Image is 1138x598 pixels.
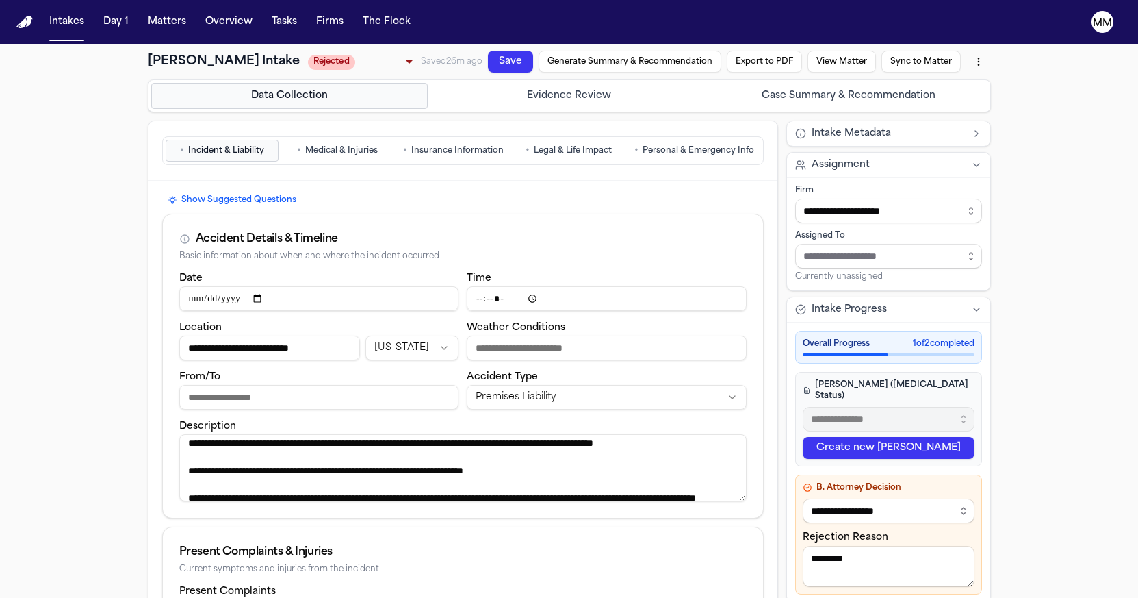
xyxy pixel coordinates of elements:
[795,199,982,223] input: Select firm
[266,10,302,34] button: Tasks
[179,323,222,333] label: Location
[542,30,667,191] button: Generate Summary & Recommendation
[142,10,192,34] button: Matters
[795,230,982,241] div: Assigned To
[151,83,987,109] nav: Intake steps
[812,127,891,140] span: Intake Metadata
[913,338,974,349] span: 1 of 2 completed
[98,10,134,34] button: Day 1
[710,83,987,109] button: Go to Case Summary & Recommendation step
[795,271,883,282] span: Currently unassigned
[795,244,982,269] input: Assign to staff member
[787,121,990,146] button: Intake Metadata
[305,145,378,156] span: Medical & Injuries
[803,379,974,401] h4: [PERSON_NAME] ([MEDICAL_DATA] Status)
[162,192,302,208] button: Show Suggested Questions
[179,586,276,597] label: Present Complaints
[281,140,394,162] button: Go to Medical & Injuries
[534,145,612,156] span: Legal & Life Impact
[803,338,870,349] span: Overall Progress
[179,385,459,410] input: From/To destination
[166,140,279,162] button: Go to Incident & Liability
[803,482,974,493] h4: B. Attorney Decision
[188,145,264,156] span: Incident & Liability
[365,336,458,360] button: Incident state
[513,140,625,162] button: Go to Legal & Life Impact
[628,140,760,162] button: Go to Personal & Emergency Info
[16,16,33,29] a: Home
[803,437,974,459] button: Create new [PERSON_NAME]
[467,372,538,382] label: Accident Type
[403,144,407,158] span: •
[297,144,301,158] span: •
[467,323,565,333] label: Weather Conditions
[179,434,747,501] textarea: Incident description
[397,140,510,162] button: Go to Insurance Information
[179,336,360,360] input: Incident location
[653,183,715,257] button: Export to PDF
[357,10,416,34] button: The Flock
[643,145,754,156] span: Personal & Emergency Info
[179,251,747,262] div: Basic information about when and where the incident occurred
[467,273,491,284] label: Time
[179,564,747,575] div: Current symptoms and injuries from the incident
[787,153,990,177] button: Assignment
[700,248,758,316] button: View Matter
[179,544,747,560] div: Present Complaints & Injuries
[151,83,428,109] button: Go to Data Collection step
[803,532,888,543] label: Rejection Reason
[179,286,459,311] input: Incident date
[200,10,258,34] button: Overview
[526,144,530,158] span: •
[795,185,982,196] div: Firm
[311,10,349,34] button: Firms
[179,273,203,284] label: Date
[196,231,338,247] div: Accident Details & Timeline
[16,16,33,29] img: Finch Logo
[787,297,990,322] button: Intake Progress
[744,308,808,385] button: Sync to Matter
[411,145,504,156] span: Insurance Information
[179,372,220,382] label: From/To
[180,144,184,158] span: •
[467,336,747,360] input: Weather conditions
[812,303,887,316] span: Intake Progress
[179,421,236,432] label: Description
[44,10,90,34] button: Intakes
[430,83,708,109] button: Go to Evidence Review step
[812,158,870,172] span: Assignment
[634,144,638,158] span: •
[467,286,747,311] input: Incident time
